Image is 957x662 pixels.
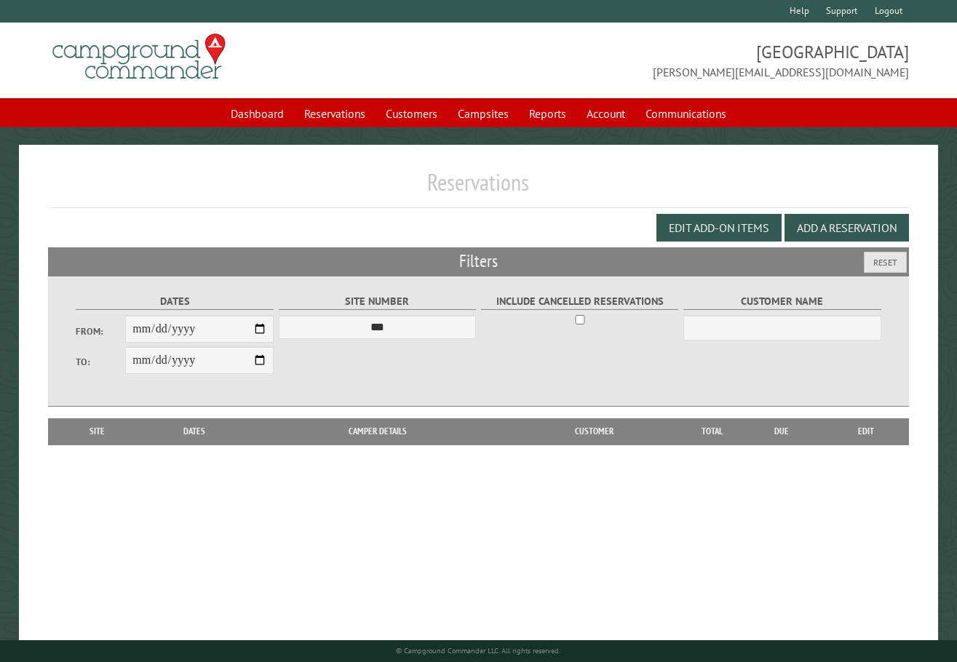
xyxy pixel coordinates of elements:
label: Include Cancelled Reservations [481,293,679,310]
span: [GEOGRAPHIC_DATA] [PERSON_NAME][EMAIL_ADDRESS][DOMAIN_NAME] [479,40,910,81]
label: To: [76,355,125,369]
th: Total [683,418,742,444]
small: © Campground Commander LLC. All rights reserved. [396,646,560,655]
label: From: [76,324,125,338]
a: Reports [520,100,575,127]
th: Edit [822,418,909,444]
a: Reservations [295,100,374,127]
a: Account [578,100,634,127]
button: Add a Reservation [785,214,909,242]
a: Dashboard [222,100,293,127]
th: Dates [139,418,249,444]
th: Site [55,418,139,444]
label: Site Number [279,293,477,310]
th: Due [742,418,822,444]
th: Customer [506,418,683,444]
button: Edit Add-on Items [656,214,782,242]
label: Dates [76,293,274,310]
button: Reset [864,252,907,273]
img: Campground Commander [48,28,230,85]
a: Campsites [449,100,517,127]
h2: Filters [48,247,910,275]
label: Customer Name [683,293,881,310]
th: Camper Details [249,418,505,444]
h1: Reservations [48,168,910,208]
a: Communications [637,100,735,127]
a: Customers [377,100,446,127]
